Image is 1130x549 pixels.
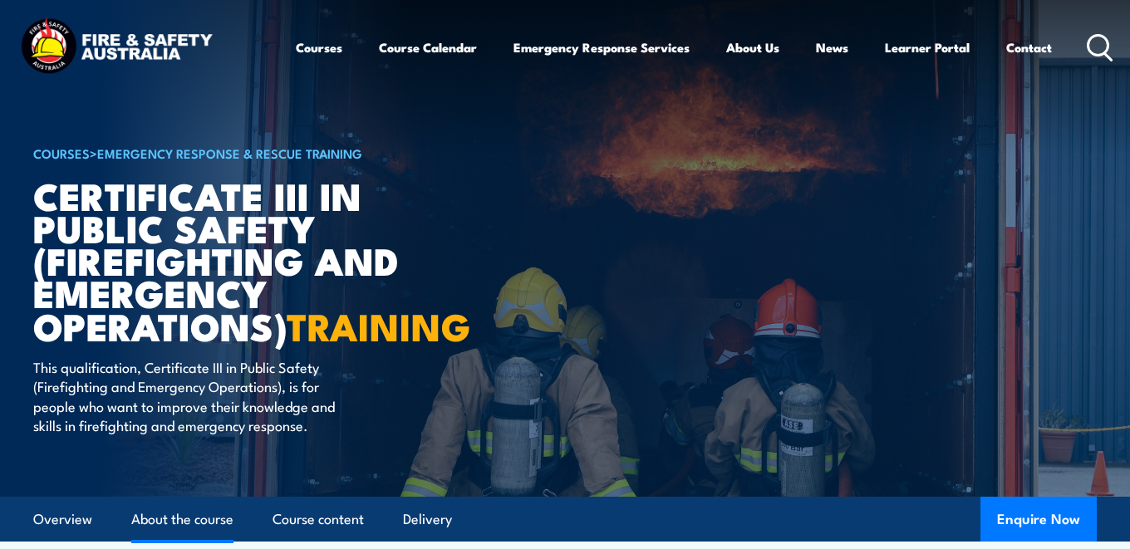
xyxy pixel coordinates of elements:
button: Enquire Now [980,497,1097,542]
a: About the course [131,498,233,542]
a: Emergency Response Services [513,27,690,67]
a: Course Calendar [379,27,477,67]
a: Emergency Response & Rescue Training [97,144,362,162]
strong: TRAINING [287,297,471,354]
a: Course content [273,498,364,542]
p: This qualification, Certificate III in Public Safety (Firefighting and Emergency Operations), is ... [33,357,337,435]
h6: > [33,143,444,163]
a: COURSES [33,144,90,162]
a: News [816,27,848,67]
a: Learner Portal [885,27,970,67]
a: Overview [33,498,92,542]
a: Delivery [403,498,452,542]
a: Courses [296,27,342,67]
a: Contact [1006,27,1052,67]
a: About Us [726,27,779,67]
h1: Certificate III in Public Safety (Firefighting and Emergency Operations) [33,179,444,341]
